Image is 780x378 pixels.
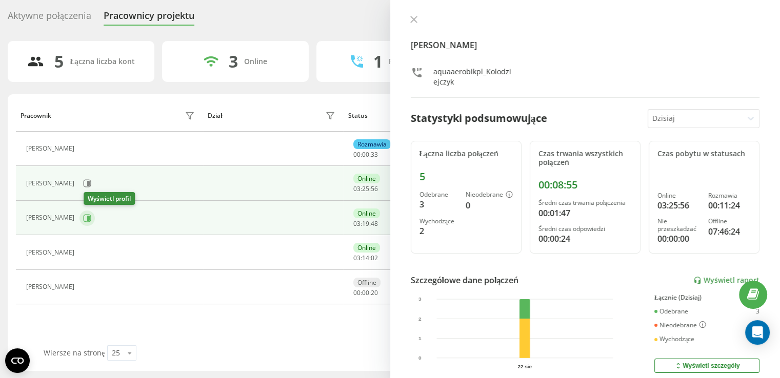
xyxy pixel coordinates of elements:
[708,225,751,238] div: 07:46:24
[654,294,759,301] div: Łącznie (Dzisiaj)
[418,316,422,322] text: 2
[654,335,694,343] div: Wychodzące
[756,308,759,315] div: 3
[362,219,369,228] span: 19
[362,254,369,262] span: 14
[654,359,759,373] button: Wyświetl szczegóły
[353,150,361,159] span: 00
[353,243,380,253] div: Online
[657,233,700,245] div: 00:00:00
[433,67,513,87] div: aquaaerobikpl_Kolodziejczyk
[708,218,751,225] div: Offline
[348,112,368,119] div: Status
[44,348,105,358] span: Wiersze na stronę
[657,218,700,233] div: Nie przeszkadzać
[26,283,77,290] div: [PERSON_NAME]
[418,355,422,361] text: 0
[362,288,369,297] span: 00
[371,184,378,193] span: 56
[353,174,380,183] div: Online
[353,288,361,297] span: 00
[538,207,632,219] div: 00:01:47
[419,218,457,225] div: Wychodzące
[745,320,770,345] div: Open Intercom Messenger
[708,199,751,212] div: 00:11:24
[674,362,739,370] div: Wyświetl szczegóły
[21,112,51,119] div: Pracownik
[112,348,120,358] div: 25
[389,57,430,66] div: Rozmawiają
[371,150,378,159] span: 33
[411,111,547,126] div: Statystyki podsumowujące
[466,191,513,199] div: Nieodebrane
[353,289,378,297] div: : :
[70,57,134,66] div: Łączna liczba kont
[353,254,361,262] span: 03
[371,288,378,297] span: 20
[26,214,77,221] div: [PERSON_NAME]
[419,191,457,198] div: Odebrane
[657,192,700,199] div: Online
[353,278,381,287] div: Offline
[538,199,632,206] div: Średni czas trwania połączenia
[26,145,77,152] div: [PERSON_NAME]
[362,150,369,159] span: 00
[411,274,519,286] div: Szczegółowe dane połączeń
[657,150,751,158] div: Czas pobytu w statusach
[84,192,135,205] div: Wyświetl profil
[538,225,632,233] div: Średni czas odpowiedzi
[26,180,77,187] div: [PERSON_NAME]
[418,335,422,341] text: 1
[353,185,378,193] div: : :
[411,39,760,51] h4: [PERSON_NAME]
[371,254,378,262] span: 02
[5,348,30,373] button: Open CMP widget
[26,249,77,256] div: [PERSON_NAME]
[466,199,513,212] div: 0
[693,276,759,285] a: Wyświetl raport
[373,52,383,71] div: 1
[229,52,238,71] div: 3
[657,199,700,212] div: 03:25:56
[244,57,267,66] div: Online
[708,192,751,199] div: Rozmawia
[353,219,361,228] span: 03
[54,52,64,71] div: 5
[362,184,369,193] span: 25
[419,225,457,237] div: 2
[353,151,378,158] div: : :
[538,179,632,191] div: 00:08:55
[538,150,632,167] div: Czas trwania wszystkich połączeń
[353,139,391,149] div: Rozmawia
[654,308,688,315] div: Odebrane
[208,112,222,119] div: Dział
[353,208,380,218] div: Online
[517,364,532,369] text: 22 sie
[418,296,422,302] text: 3
[419,171,513,183] div: 5
[654,321,706,329] div: Nieodebrane
[419,198,457,211] div: 3
[353,255,378,262] div: : :
[538,233,632,245] div: 00:00:24
[353,184,361,193] span: 03
[8,10,91,26] div: Aktywne połączenia
[371,219,378,228] span: 48
[353,220,378,227] div: : :
[419,150,513,158] div: Łączna liczba połączeń
[104,10,194,26] div: Pracownicy projektu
